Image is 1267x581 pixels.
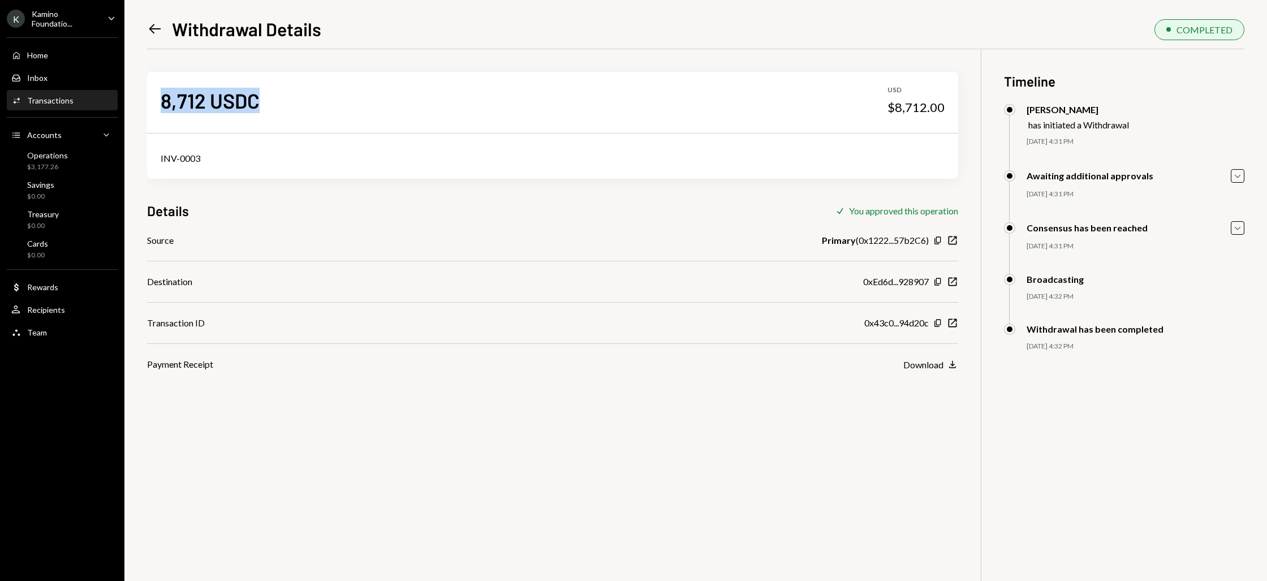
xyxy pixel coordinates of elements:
a: Rewards [7,277,118,297]
div: 8,712 USDC [161,88,260,113]
div: $0.00 [27,221,59,231]
div: [DATE] 4:31 PM [1027,242,1244,251]
div: 0xEd6d...928907 [863,275,929,289]
div: [PERSON_NAME] [1027,104,1129,115]
div: [DATE] 4:32 PM [1027,292,1244,302]
div: You approved this operation [849,205,958,216]
div: [DATE] 4:31 PM [1027,137,1244,147]
div: Rewards [27,282,58,292]
h3: Timeline [1004,72,1244,91]
div: Savings [27,180,54,190]
div: has initiated a Withdrawal [1028,119,1129,130]
a: Recipients [7,299,118,320]
div: Awaiting additional approvals [1027,170,1153,181]
div: Transaction ID [147,316,205,330]
div: Cards [27,239,48,248]
div: Recipients [27,305,65,315]
div: [DATE] 4:31 PM [1027,190,1244,199]
div: Withdrawal has been completed [1027,324,1163,334]
h3: Details [147,201,189,220]
a: Savings$0.00 [7,177,118,204]
a: Inbox [7,67,118,88]
div: Treasury [27,209,59,219]
div: Consensus has been reached [1027,222,1148,233]
div: Team [27,328,47,337]
a: Operations$3,177.26 [7,147,118,174]
div: $0.00 [27,192,54,201]
a: Cards$0.00 [7,235,118,262]
div: Source [147,234,174,247]
button: Download [903,359,958,371]
div: Transactions [27,96,74,105]
div: Inbox [27,73,48,83]
b: Primary [822,234,856,247]
div: 0x43c0...94d20c [864,316,929,330]
div: Payment Receipt [147,358,213,371]
div: $0.00 [27,251,48,260]
div: ( 0x1222...57b2C6 ) [822,234,929,247]
a: Transactions [7,90,118,110]
div: Download [903,359,943,370]
div: USD [887,85,945,95]
div: Destination [147,275,192,289]
h1: Withdrawal Details [172,18,321,40]
div: $3,177.26 [27,162,68,172]
div: COMPLETED [1176,24,1232,35]
a: Team [7,322,118,342]
div: Operations [27,150,68,160]
div: Accounts [27,130,62,140]
div: K [7,10,25,28]
div: Home [27,50,48,60]
div: Kamino Foundatio... [32,9,98,28]
div: Broadcasting [1027,274,1084,285]
a: Treasury$0.00 [7,206,118,233]
a: Home [7,45,118,65]
a: Accounts [7,124,118,145]
div: INV-0003 [161,152,945,165]
div: $8,712.00 [887,100,945,115]
div: [DATE] 4:32 PM [1027,342,1244,351]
